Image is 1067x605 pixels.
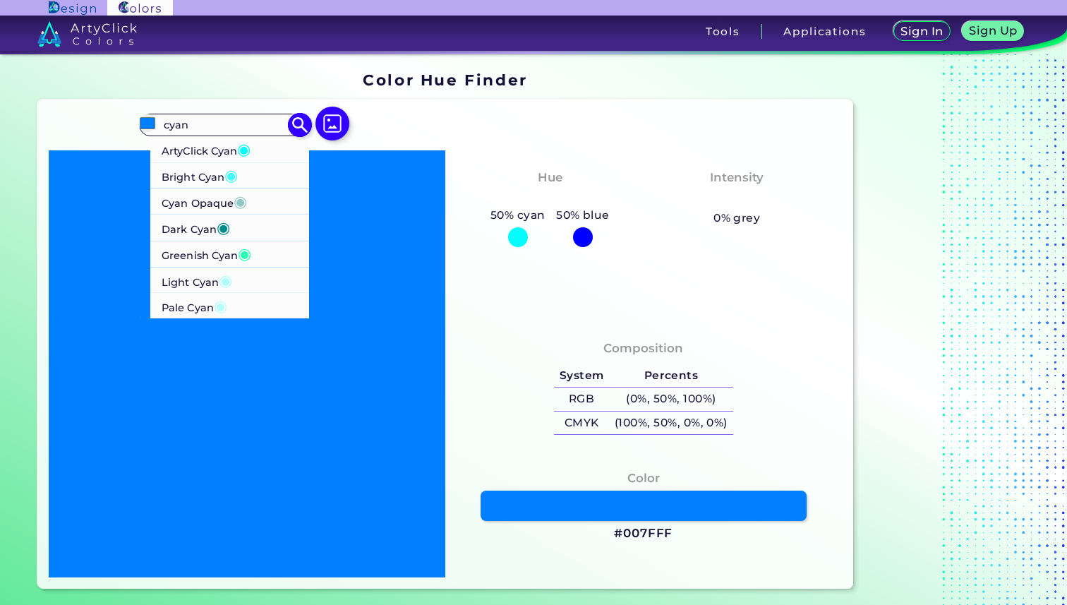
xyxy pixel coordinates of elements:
[162,241,251,267] p: Greenish Cyan
[706,190,768,207] h3: Vibrant
[363,69,527,90] h1: Color Hue Finder
[162,162,238,188] p: Bright Cyan
[510,190,590,207] h3: Cyan-Blue
[609,388,733,411] h5: (0%, 50%, 100%)
[288,112,313,137] img: icon search
[614,525,673,542] h3: #007FFF
[554,412,609,435] h5: CMYK
[49,1,96,15] img: ArtyClick Design logo
[896,23,948,40] a: Sign In
[37,21,137,47] img: logo_artyclick_colors_white.svg
[706,26,740,37] h3: Tools
[627,468,660,489] h4: Color
[550,206,615,224] h5: 50% blue
[971,25,1015,36] h5: Sign Up
[713,209,760,227] h5: 0% grey
[603,338,683,359] h4: Composition
[162,188,247,215] p: Cyan Opaque
[485,206,550,224] h5: 50% cyan
[538,167,562,188] h4: Hue
[609,364,733,388] h5: Percents
[159,115,290,134] input: type color..
[214,296,227,315] span: ◉
[162,267,232,293] p: Light Cyan
[162,215,230,241] p: Dark Cyan
[237,140,251,158] span: ◉
[903,26,941,37] h5: Sign In
[710,167,764,188] h4: Intensity
[162,136,251,162] p: ArtyClick Cyan
[234,192,247,210] span: ◉
[224,166,238,184] span: ◉
[783,26,866,37] h3: Applications
[219,270,232,289] span: ◉
[554,388,609,411] h5: RGB
[609,412,733,435] h5: (100%, 50%, 0%, 0%)
[238,244,251,263] span: ◉
[217,218,230,236] span: ◉
[554,364,609,388] h5: System
[965,23,1021,40] a: Sign Up
[315,107,349,140] img: icon picture
[162,293,227,319] p: Pale Cyan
